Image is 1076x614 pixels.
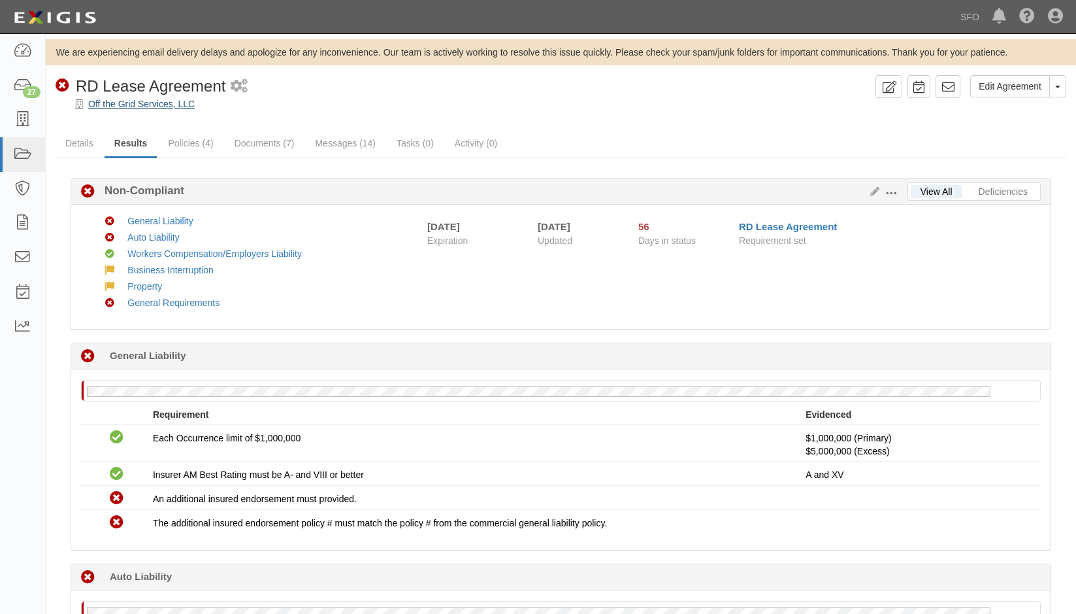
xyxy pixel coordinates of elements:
[105,217,114,226] i: Non-Compliant
[806,432,1031,458] p: $1,000,000 (Primary)
[806,409,851,420] strong: Evidenced
[110,468,123,481] i: Compliant
[56,130,103,156] a: Details
[127,281,162,292] a: Property
[110,431,123,445] i: Compliant
[127,216,193,226] a: General Liability
[95,183,184,199] b: Non-Compliant
[81,185,95,199] i: Non-Compliant
[56,75,225,97] div: RD Lease Agreement
[387,130,444,156] a: Tasks (0)
[153,494,357,504] span: An additional insured endorsement must provided.
[969,185,1037,198] a: Deficiencies
[427,220,460,233] div: [DATE]
[158,130,223,156] a: Policies (4)
[806,468,1031,481] p: A and XV
[105,299,114,308] i: Non-Compliant
[638,235,696,246] span: Days in status
[538,220,619,233] div: [DATE]
[105,130,157,158] a: Results
[127,265,214,275] a: Business Interruption
[127,248,302,259] a: Workers Compensation/Employers Liability
[105,282,114,292] i: Waived: not applicable for food trucks
[231,80,248,94] i: 1 scheduled workflow
[911,185,962,198] a: View All
[538,235,572,246] span: Updated
[954,4,986,30] a: SFO
[305,130,385,156] a: Messages (14)
[739,235,806,246] span: Requirement set
[88,99,195,109] a: Off the Grid Services, LLC
[110,349,186,362] b: General Liability
[153,433,301,443] span: Each Occurrence limit of $1,000,000
[110,570,172,583] b: Auto Liability
[427,234,528,247] span: Expiration
[225,130,304,156] a: Documents (7)
[153,518,607,528] span: The additional insured endorsement policy # must match the policy # from the commercial general l...
[127,298,220,308] a: General Requirements
[105,233,114,243] i: Non-Compliant
[81,571,95,585] i: Non-Compliant 56 days (since 06/30/2025)
[153,409,209,420] strong: Requirement
[81,350,95,364] i: Non-Compliant 56 days (since 06/30/2025)
[445,130,507,156] a: Activity (0)
[76,77,225,95] span: RD Lease Agreement
[56,79,69,93] i: Non-Compliant
[127,232,179,243] a: Auto Liability
[105,266,114,275] i: Waived: Not required for food trucks
[865,186,879,197] a: Edit Results
[110,516,123,530] i: Non-Compliant
[1019,9,1035,25] i: Help Center - Complianz
[806,446,889,456] span: Policy #UHF-A966325-14 Insurer: Citizens Insurance Company of America
[10,6,100,29] img: logo-5460c22ac91f19d4615b14bd174203de0afe785f0fc80cf4dbbc73dc1793850b.png
[105,250,114,259] i: Compliant
[739,221,837,232] a: RD Lease Agreement
[153,469,364,480] span: Insurer AM Best Rating must be A- and VIII or better
[46,46,1076,59] div: We are experiencing email delivery delays and apologize for any inconvenience. Our team is active...
[110,492,123,505] i: Non-Compliant
[638,220,729,233] div: Since 06/30/2025
[23,86,41,98] div: 27
[970,75,1050,97] a: Edit Agreement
